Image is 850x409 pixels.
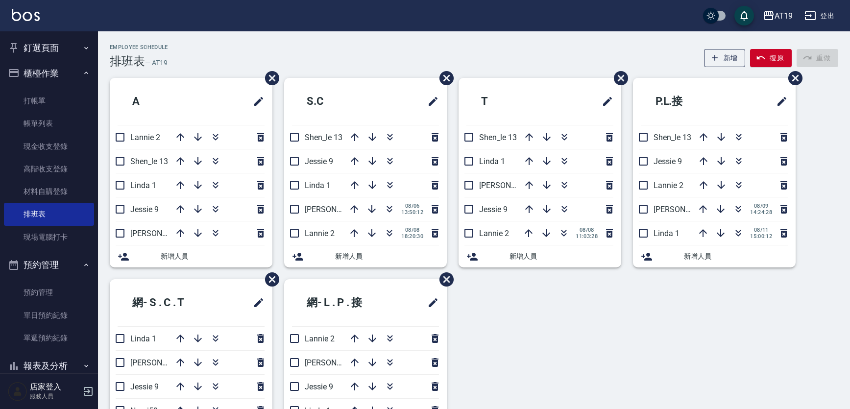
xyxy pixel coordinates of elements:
[4,90,94,112] a: 打帳單
[775,10,793,22] div: AT19
[432,265,455,294] span: 刪除班表
[401,233,423,240] span: 18:20:30
[305,334,335,343] span: Lannie 2
[432,64,455,93] span: 刪除班表
[4,180,94,203] a: 材料自購登錄
[4,304,94,327] a: 單日預約紀錄
[750,209,772,216] span: 14:24:28
[130,205,159,214] span: Jessie 9
[479,181,544,190] span: [PERSON_NAME] 6
[479,229,509,238] span: Lannie 2
[284,245,447,267] div: 新增人員
[4,281,94,304] a: 預約管理
[479,133,517,142] span: Shen_le 13
[305,382,333,391] span: Jessie 9
[479,157,505,166] span: Linda 1
[654,157,682,166] span: Jessie 9
[4,252,94,278] button: 預約管理
[576,227,598,233] span: 08/08
[118,84,200,119] h2: A
[401,209,423,216] span: 13:50:12
[4,226,94,248] a: 現場電腦打卡
[4,135,94,158] a: 現金收支登錄
[110,44,168,50] h2: Employee Schedule
[750,227,772,233] span: 08/11
[305,133,342,142] span: Shen_le 13
[421,90,439,113] span: 修改班表的標題
[258,265,281,294] span: 刪除班表
[4,327,94,349] a: 單週預約紀錄
[4,35,94,61] button: 釘選頁面
[130,181,156,190] span: Linda 1
[4,61,94,86] button: 櫃檯作業
[401,227,423,233] span: 08/08
[110,245,272,267] div: 新增人員
[654,133,691,142] span: Shen_le 13
[401,203,423,209] span: 08/06
[118,285,223,320] h2: 網- S . C . T
[479,205,508,214] span: Jessie 9
[30,382,80,392] h5: 店家登入
[12,9,40,21] img: Logo
[684,251,788,262] span: 新增人員
[130,382,159,391] span: Jessie 9
[750,233,772,240] span: 15:00:12
[110,54,145,68] h3: 排班表
[4,203,94,225] a: 排班表
[459,245,621,267] div: 新增人員
[4,158,94,180] a: 高階收支登錄
[305,229,335,238] span: Lannie 2
[750,203,772,209] span: 08/09
[247,291,265,314] span: 修改班表的標題
[305,205,370,214] span: [PERSON_NAME] 6
[734,6,754,25] button: save
[654,229,680,238] span: Linda 1
[130,358,195,367] span: [PERSON_NAME] 6
[161,251,265,262] span: 新增人員
[607,64,630,93] span: 刪除班表
[335,251,439,262] span: 新增人員
[759,6,797,26] button: AT19
[130,229,195,238] span: [PERSON_NAME] 6
[641,84,733,119] h2: P.L.接
[305,157,333,166] span: Jessie 9
[292,84,380,119] h2: S.C
[247,90,265,113] span: 修改班表的標題
[576,233,598,240] span: 11:03:28
[258,64,281,93] span: 刪除班表
[4,112,94,135] a: 帳單列表
[633,245,796,267] div: 新增人員
[130,157,168,166] span: Shen_le 13
[421,291,439,314] span: 修改班表的標題
[596,90,613,113] span: 修改班表的標題
[654,181,683,190] span: Lannie 2
[704,49,746,67] button: 新增
[130,334,156,343] span: Linda 1
[292,285,399,320] h2: 網- L . P . 接
[466,84,549,119] h2: T
[4,353,94,379] button: 報表及分析
[510,251,613,262] span: 新增人員
[8,382,27,401] img: Person
[30,392,80,401] p: 服務人員
[750,49,792,67] button: 復原
[654,205,719,214] span: [PERSON_NAME] 6
[305,358,370,367] span: [PERSON_NAME] 6
[801,7,838,25] button: 登出
[305,181,331,190] span: Linda 1
[130,133,160,142] span: Lannie 2
[770,90,788,113] span: 修改班表的標題
[145,58,168,68] h6: — AT19
[781,64,804,93] span: 刪除班表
